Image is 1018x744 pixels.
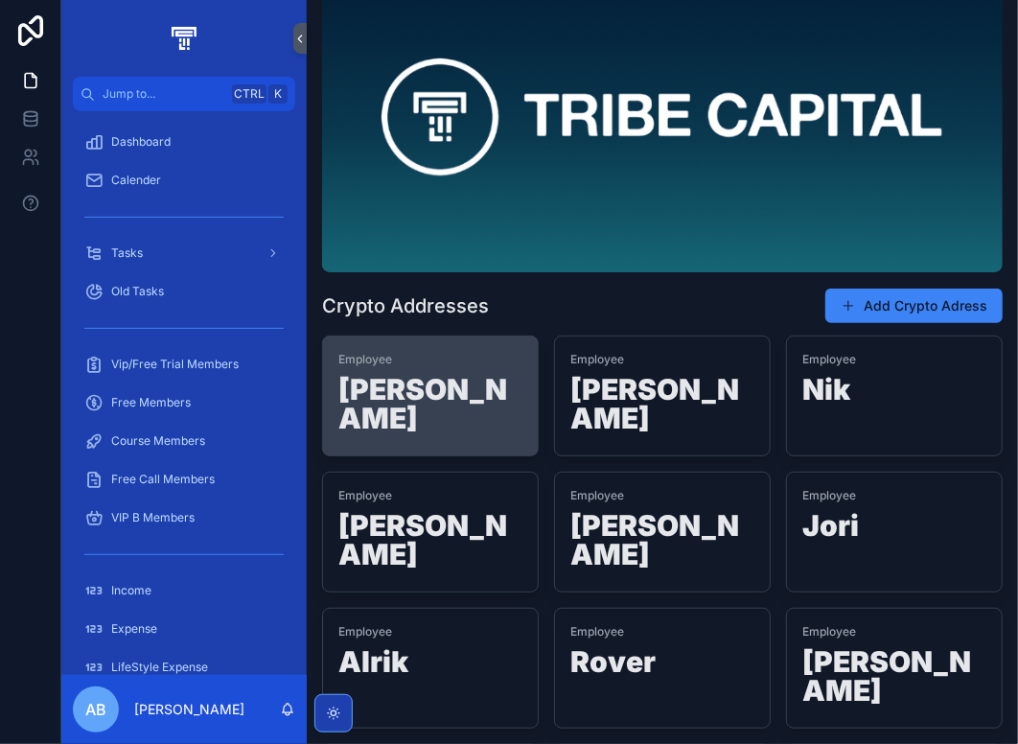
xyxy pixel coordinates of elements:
img: App logo [168,23,199,54]
span: Employee [570,352,754,367]
a: Dashboard [73,125,295,159]
p: [PERSON_NAME] [134,700,244,719]
a: VIP B Members [73,500,295,535]
a: EmployeeJori [786,472,1003,593]
h1: Nik [802,375,986,411]
h1: Jori [802,511,986,547]
a: EmployeeAlrik [322,608,539,729]
a: EmployeeNik [786,336,1003,456]
span: Employee [802,488,986,503]
div: scrollable content [61,111,307,675]
a: Employee[PERSON_NAME] [322,336,539,456]
button: Jump to...CtrlK [73,77,295,111]
span: Employee [802,624,986,639]
h1: [PERSON_NAME] [338,375,522,440]
a: Tasks [73,236,295,270]
a: Free Members [73,385,295,420]
h1: [PERSON_NAME] [570,511,754,576]
a: Employee[PERSON_NAME] [554,472,771,593]
span: Jump to... [103,86,224,102]
span: Calender [111,173,161,188]
span: Vip/Free Trial Members [111,357,239,372]
a: Employee[PERSON_NAME] [554,336,771,456]
button: Add Crypto Adress [825,289,1003,323]
a: Employee[PERSON_NAME] [786,608,1003,729]
h1: Rover [570,647,754,684]
h1: [PERSON_NAME] [570,375,754,440]
a: LifeStyle Expense [73,650,295,685]
a: Calender [73,163,295,198]
a: Expense [73,612,295,646]
h1: Alrik [338,647,522,684]
span: Employee [338,488,522,503]
span: Employee [802,352,986,367]
a: Old Tasks [73,274,295,309]
h1: [PERSON_NAME] [338,511,522,576]
span: K [270,86,286,102]
h1: Crypto Addresses [322,292,489,319]
span: AB [85,698,106,721]
span: Expense [111,621,157,637]
a: Free Call Members [73,462,295,497]
span: Employee [570,624,754,639]
a: Vip/Free Trial Members [73,347,295,382]
span: Employee [570,488,754,503]
span: VIP B Members [111,510,195,525]
span: Tasks [111,245,143,261]
h1: [PERSON_NAME] [802,647,986,712]
span: Old Tasks [111,284,164,299]
a: Income [73,573,295,608]
a: Course Members [73,424,295,458]
span: Employee [338,352,522,367]
span: Income [111,583,151,598]
span: Course Members [111,433,205,449]
span: Free Call Members [111,472,215,487]
span: Ctrl [232,84,266,104]
span: LifeStyle Expense [111,660,208,675]
span: Dashboard [111,134,171,150]
span: Free Members [111,395,191,410]
a: Employee[PERSON_NAME] [322,472,539,593]
span: Employee [338,624,522,639]
a: EmployeeRover [554,608,771,729]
